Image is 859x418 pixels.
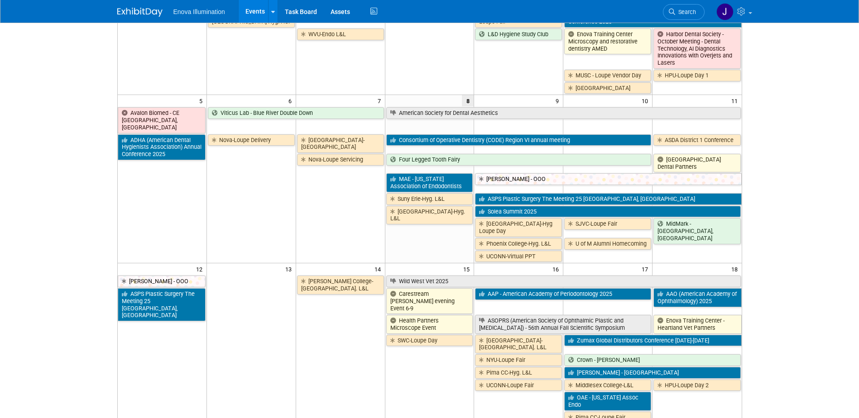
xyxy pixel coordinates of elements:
a: AAO (American Academy of Ophthalmology) 2025 [653,288,741,307]
span: 5 [198,95,206,106]
a: [PERSON_NAME] College-[GEOGRAPHIC_DATA]. L&L [297,275,384,294]
a: Wild West Vet 2025 [386,275,741,287]
span: 13 [284,263,296,275]
img: ExhibitDay [117,8,163,17]
a: L&D Hygiene Study Club [475,28,562,40]
a: Four Legged Tooth Fairy [386,154,652,166]
a: Solea Summit 2025 [475,206,740,218]
a: WVU-Endo L&L [297,28,384,40]
a: Enova Training Center - Heartland Vet Partners [653,315,741,333]
a: ASOPRS (American Society of Ophthalmic Plastic and [MEDICAL_DATA]) - 56th Annual Fall Scientific ... [475,315,651,333]
a: [PERSON_NAME] - OOO [475,173,741,185]
a: [PERSON_NAME] - [GEOGRAPHIC_DATA] [564,367,740,379]
a: HPU-Loupe Day 1 [653,70,740,81]
a: [GEOGRAPHIC_DATA] Dental Partners [653,154,740,172]
span: 6 [288,95,296,106]
span: 16 [552,263,563,275]
a: Search [663,4,705,20]
span: 18 [730,263,742,275]
span: 9 [555,95,563,106]
a: SJVC-Loupe Fair [564,218,651,230]
span: 10 [641,95,652,106]
a: Carestream [PERSON_NAME] evening Event 6-9 [386,288,473,314]
a: Enova Training Center Microscopy and restorative dentistry AMED [564,28,651,54]
span: 15 [462,263,474,275]
span: 7 [377,95,385,106]
img: Janelle Tlusty [716,3,734,20]
span: Search [675,9,696,15]
a: [GEOGRAPHIC_DATA]-Hyg. L&L [386,206,473,224]
a: ASDA District 1 Conference [653,134,740,146]
a: Zumax Global Distributors Conference [DATE]-[DATE] [564,335,741,347]
a: ASPS Plastic Surgery The Meeting 25 [GEOGRAPHIC_DATA], [GEOGRAPHIC_DATA] [475,193,741,205]
span: 17 [641,263,652,275]
a: NYU-Loupe Fair [475,354,562,366]
a: [GEOGRAPHIC_DATA]-[GEOGRAPHIC_DATA]. L&L [475,335,562,353]
a: [GEOGRAPHIC_DATA] [564,82,651,94]
span: Enova Illumination [173,8,225,15]
a: Consortium of Operative Dentistry (CODE) Region VI annual meeting [386,134,652,146]
a: Nova-Loupe Servicing [297,154,384,166]
a: AAP - American Academy of Periodontology 2025 [475,288,651,300]
a: [GEOGRAPHIC_DATA]-Hyg Loupe Day [475,218,562,237]
a: American Society for Dental Aesthetics [386,107,741,119]
a: Suny Erie-Hyg. L&L [386,193,473,205]
a: Health Partners Microscope Event [386,315,473,333]
a: Harbor Dental Society - October Meeting - Dental Technology, AI Diagnostics Innovations with Over... [653,28,740,69]
a: Middlesex College-L&L [564,380,651,391]
a: SWC-Loupe Day [386,335,473,347]
a: Viticus Lab - Blue River Double Down [208,107,384,119]
a: Phoenix College-Hyg. L&L [475,238,562,250]
a: UCONN-Loupe Fair [475,380,562,391]
span: 12 [195,263,206,275]
a: [PERSON_NAME] - OOO [118,275,206,287]
a: MUSC - Loupe Vendor Day [564,70,651,81]
a: OAE - [US_STATE] Assoc Endo [564,392,651,410]
a: U of M Alumni Homecoming [564,238,651,250]
span: 14 [374,263,385,275]
a: ADHA (American Dental Hygienists Association) Annual Conference 2025 [118,134,206,160]
a: HPU-Loupe Day 2 [653,380,740,391]
span: 11 [730,95,742,106]
a: MAE - [US_STATE] Association of Endodontists [386,173,473,192]
a: MidMark - [GEOGRAPHIC_DATA], [GEOGRAPHIC_DATA] [653,218,740,244]
a: ASPS Plastic Surgery The Meeting 25 [GEOGRAPHIC_DATA], [GEOGRAPHIC_DATA] [118,288,206,321]
a: Avalon Biomed - CE [GEOGRAPHIC_DATA], [GEOGRAPHIC_DATA] [118,107,206,133]
span: 8 [462,95,474,106]
a: UCONN-Virtual PPT [475,251,562,262]
a: Nova-Loupe Delivery [208,134,295,146]
a: [GEOGRAPHIC_DATA]-[GEOGRAPHIC_DATA] [297,134,384,153]
a: Crown - [PERSON_NAME] [564,354,740,366]
a: Pima CC-Hyg. L&L [475,367,562,379]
